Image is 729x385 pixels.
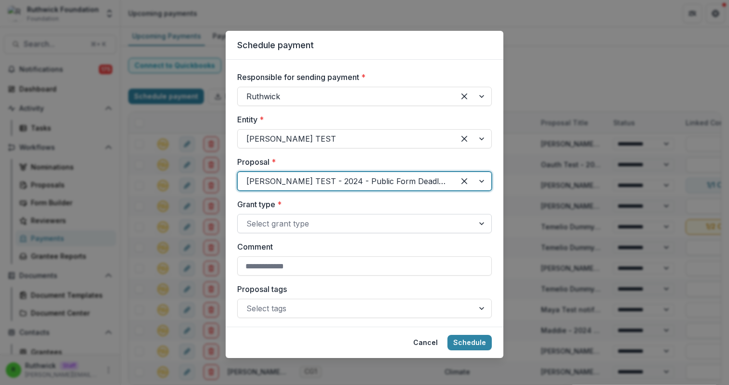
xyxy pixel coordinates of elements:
label: Proposal [237,156,486,168]
button: Cancel [407,335,444,350]
label: Amount due [237,326,486,337]
div: Clear selected options [457,173,472,189]
div: Clear selected options [457,131,472,146]
label: Proposal tags [237,283,486,295]
label: Entity [237,114,486,125]
header: Schedule payment [226,31,503,60]
label: Comment [237,241,486,252]
button: Schedule [447,335,492,350]
div: Clear selected options [457,89,472,104]
label: Grant type [237,199,486,210]
label: Responsible for sending payment [237,71,486,83]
